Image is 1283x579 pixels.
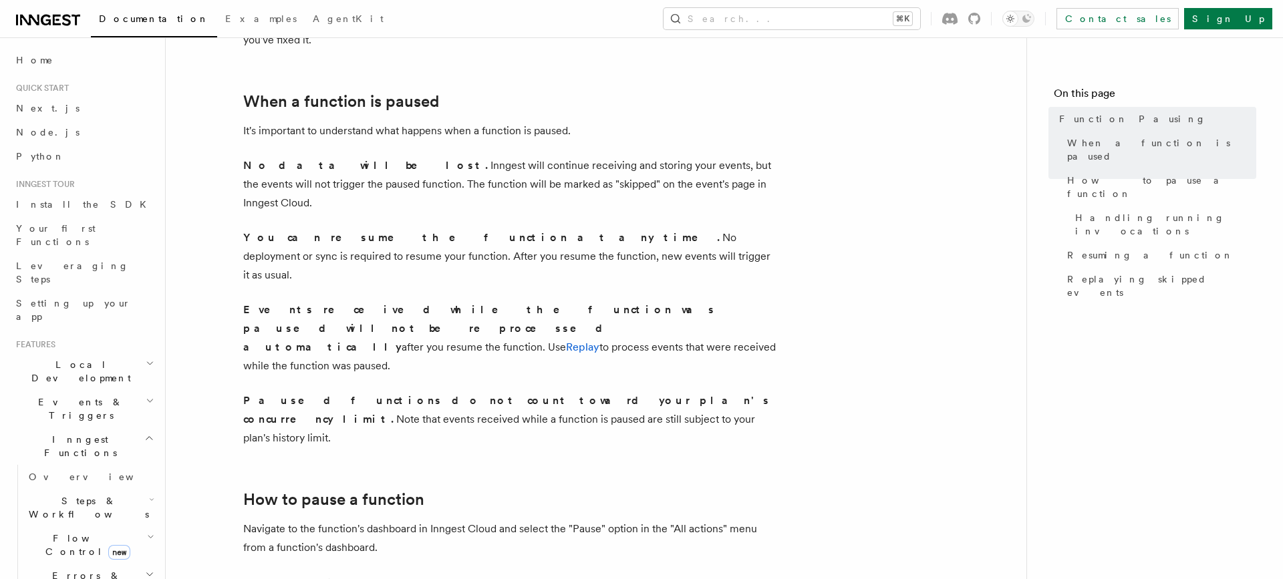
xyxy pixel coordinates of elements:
span: Leveraging Steps [16,260,129,284]
span: Resuming a function [1067,248,1234,262]
span: Function Pausing [1059,112,1206,126]
span: Inngest Functions [11,433,144,459]
a: Overview [23,465,157,489]
span: Setting up your app [16,298,131,322]
strong: No data will be lost. [243,159,490,172]
p: Note that events received while a function is paused are still subject to your plan's history limit. [243,391,778,447]
a: Install the SDK [11,192,157,216]
span: Events & Triggers [11,395,146,422]
span: AgentKit [313,13,384,24]
button: Inngest Functions [11,427,157,465]
a: AgentKit [305,4,392,36]
h4: On this page [1054,85,1256,107]
span: Python [16,151,65,162]
a: Python [11,144,157,168]
span: Local Development [11,358,146,385]
span: Next.js [16,103,80,114]
span: Inngest tour [11,179,75,190]
span: Documentation [99,13,209,24]
button: Search...⌘K [664,8,920,29]
p: It's important to understand what happens when a function is paused. [243,122,778,140]
kbd: ⌘K [893,12,912,25]
span: Install the SDK [16,199,154,210]
a: When a function is paused [243,92,439,111]
button: Steps & Workflows [23,489,157,526]
button: Flow Controlnew [23,526,157,564]
strong: You can resume the function at any time. [243,231,722,244]
span: Examples [225,13,297,24]
a: Replay [566,341,599,353]
a: Examples [217,4,305,36]
span: Handling running invocations [1075,211,1256,238]
span: new [108,545,130,560]
p: Navigate to the function's dashboard in Inngest Cloud and select the "Pause" option in the "All a... [243,520,778,557]
a: Home [11,48,157,72]
a: How to pause a function [243,490,424,509]
a: Function Pausing [1054,107,1256,131]
span: Overview [29,471,166,482]
p: Inngest will continue receiving and storing your events, but the events will not trigger the paus... [243,156,778,212]
span: Features [11,339,55,350]
span: How to pause a function [1067,174,1256,200]
span: Flow Control [23,532,147,558]
strong: Paused functions do not count toward your plan's concurrency limit. [243,394,770,425]
a: Contact sales [1056,8,1179,29]
span: Steps & Workflows [23,494,149,521]
button: Local Development [11,353,157,390]
a: When a function is paused [1062,131,1256,168]
span: When a function is paused [1067,136,1256,163]
a: How to pause a function [1062,168,1256,206]
a: Node.js [11,120,157,144]
a: Leveraging Steps [11,254,157,291]
p: No deployment or sync is required to resume your function. After you resume the function, new eve... [243,228,778,284]
a: Replaying skipped events [1062,267,1256,305]
span: Home [16,53,53,67]
a: Handling running invocations [1070,206,1256,243]
a: Documentation [91,4,217,37]
p: after you resume the function. Use to process events that were received while the function was pa... [243,301,778,375]
span: Your first Functions [16,223,96,247]
span: Node.js [16,127,80,138]
a: Your first Functions [11,216,157,254]
a: Setting up your app [11,291,157,329]
a: Sign Up [1184,8,1272,29]
a: Resuming a function [1062,243,1256,267]
span: Replaying skipped events [1067,272,1256,299]
button: Events & Triggers [11,390,157,427]
strong: Events received while the function was paused will not be reprocessed automatically [243,303,716,353]
button: Toggle dark mode [1002,11,1034,27]
a: Next.js [11,96,157,120]
span: Quick start [11,83,69,93]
